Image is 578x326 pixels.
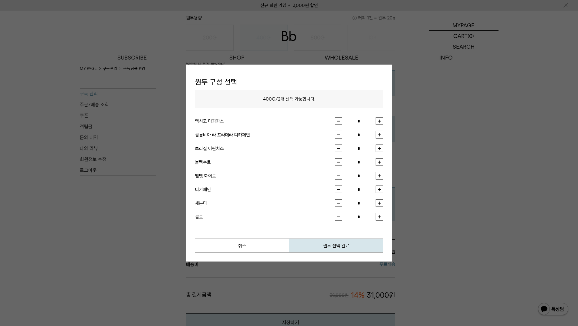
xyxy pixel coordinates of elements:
[195,145,335,152] div: 브라질 아란치스
[195,90,383,108] p: / 개 선택 가능합니다.
[195,117,335,125] div: 멕시코 마파파스
[195,199,335,207] div: 세븐티
[195,158,335,166] div: 블랙수트
[195,239,289,252] button: 취소
[289,239,383,252] button: 원두 선택 완료
[263,96,275,102] span: 400G
[195,213,335,220] div: 몰트
[195,186,335,193] div: 디카페인
[195,131,335,138] div: 콜롬비아 라 프라데라 디카페인
[195,74,383,90] h1: 원두 구성 선택
[195,172,335,179] div: 벨벳 화이트
[278,96,280,102] span: 2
